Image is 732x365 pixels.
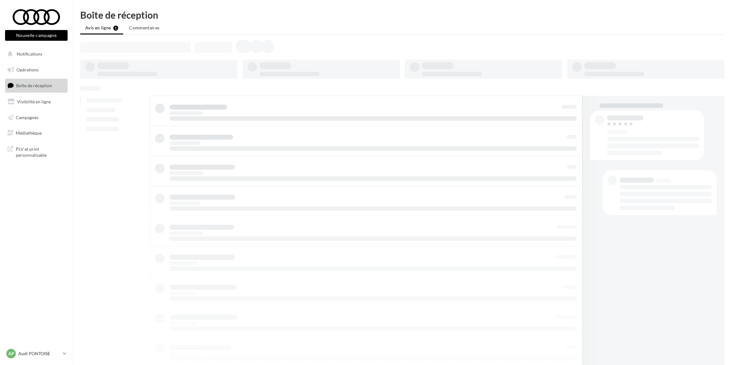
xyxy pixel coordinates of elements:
[5,348,68,360] a: AP Audi PONTOISE
[4,47,66,61] button: Notifications
[16,83,52,88] span: Boîte de réception
[16,130,42,136] span: Médiathèque
[8,350,14,357] span: AP
[4,63,69,76] a: Opérations
[16,67,39,72] span: Opérations
[4,142,69,161] a: PLV et print personnalisable
[4,79,69,92] a: Boîte de réception
[17,99,51,104] span: Visibilité en ligne
[4,111,69,124] a: Campagnes
[16,145,65,158] span: PLV et print personnalisable
[18,350,60,357] p: Audi PONTOISE
[5,30,68,41] button: Nouvelle campagne
[16,114,39,120] span: Campagnes
[4,95,69,108] a: Visibilité en ligne
[4,126,69,140] a: Médiathèque
[17,51,42,57] span: Notifications
[80,10,724,20] div: Boîte de réception
[129,25,159,30] span: Commentaires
